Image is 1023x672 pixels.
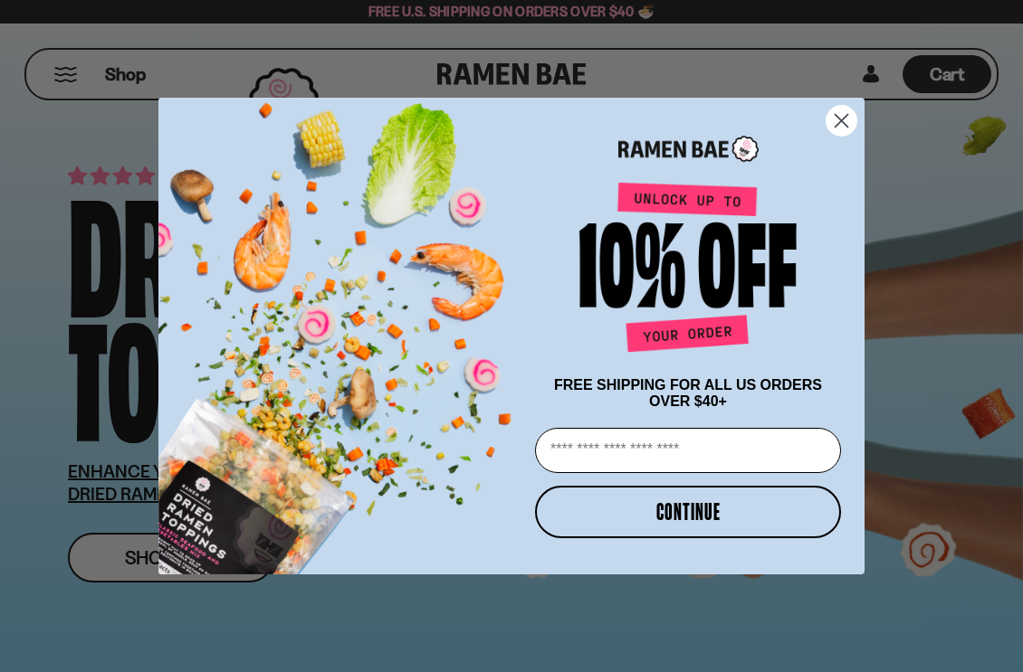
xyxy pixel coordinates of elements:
[575,182,801,359] img: Unlock up to 10% off
[618,134,759,164] img: Ramen Bae Logo
[158,82,528,574] img: ce7035ce-2e49-461c-ae4b-8ade7372f32c.png
[535,486,841,538] button: CONTINUE
[826,105,857,137] button: Close dialog
[554,377,822,409] span: FREE SHIPPING FOR ALL US ORDERS OVER $40+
